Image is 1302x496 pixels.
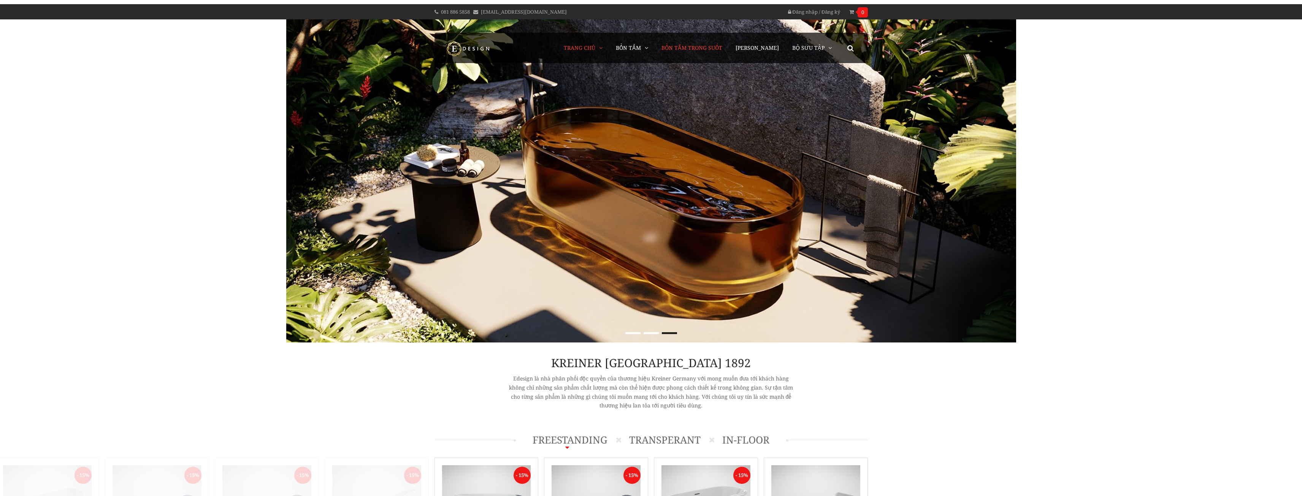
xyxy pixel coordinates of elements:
[713,431,779,448] li: In-floor
[441,8,470,15] a: 081 886 5858
[564,44,595,51] span: Trang chủ
[821,4,841,19] a: Đăng ký
[481,8,567,15] a: [EMAIL_ADDRESS][DOMAIN_NAME]
[440,41,497,56] img: logo Kreiner Germany - Edesign Interior
[623,467,641,484] span: - 15%
[523,431,617,448] li: Freestanding
[792,44,825,51] span: Bộ Sưu Tập
[610,33,654,63] a: Bồn Tắm
[509,358,794,368] h2: Kreiner [GEOGRAPHIC_DATA] 1892
[616,44,641,51] span: Bồn Tắm
[509,358,794,410] p: Edesign là nhà phân phối độc quyền của thương hiệu Kreiner Germany với mong muốn đưa tới khách hà...
[842,4,868,19] a: 0
[560,33,608,63] a: Trang chủ
[858,7,868,17] span: 0
[733,467,750,484] span: - 15%
[1097,162,1107,172] div: next
[514,467,531,484] span: - 15%
[819,8,820,15] span: /
[286,19,1016,342] img: Không gian phòng tắm sang trọng
[195,162,205,172] div: prev
[656,33,728,63] a: Bồn Tắm Trong Suốt
[661,44,722,51] span: Bồn Tắm Trong Suốt
[730,33,785,63] a: [PERSON_NAME]
[787,33,837,63] a: Bộ Sưu Tập
[792,4,818,19] a: Đăng nhập
[620,431,710,448] li: Transperant
[736,44,779,51] span: [PERSON_NAME]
